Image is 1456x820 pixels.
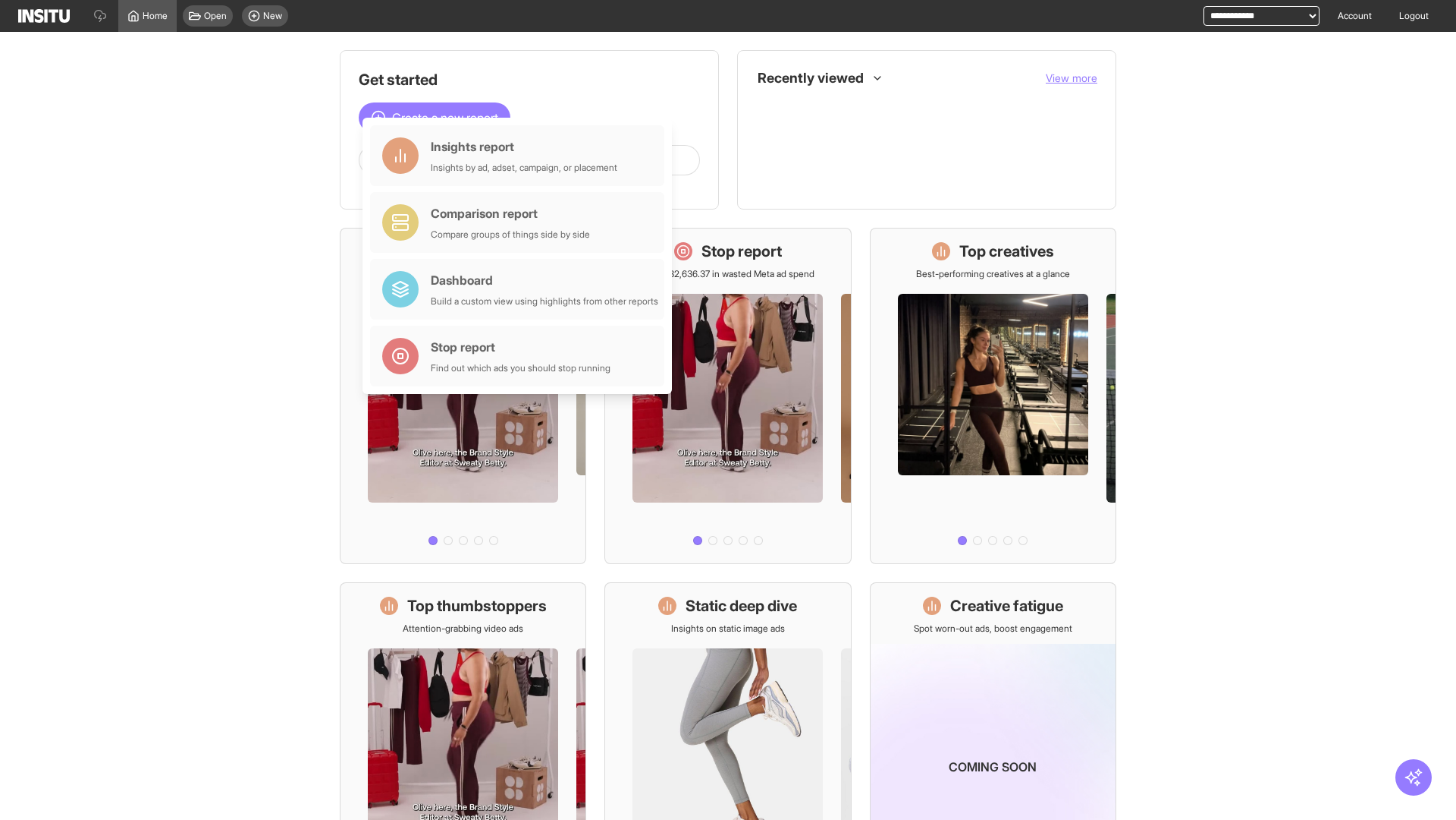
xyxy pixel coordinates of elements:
a: What's live nowSee all active ads instantly [340,228,586,564]
p: Insights on static image ads [671,623,785,635]
button: View more [1046,71,1097,86]
h1: Top creatives [959,241,1054,262]
div: Dashboard [431,271,658,289]
div: Stop report [431,338,610,356]
div: Find out which ads you should stop running [431,362,610,374]
div: Build a custom view using highlights from other reports [431,295,658,307]
div: Insights report [431,137,617,156]
img: Logo [18,9,70,23]
h1: Stop report [701,241,782,262]
a: Stop reportSave £32,636.37 in wasted Meta ad spend [604,228,851,564]
span: New [263,10,282,22]
p: Best-performing creatives at a glance [916,268,1070,280]
span: View more [1046,71,1097,84]
button: Create a new report [359,102,510,133]
span: Home [143,10,168,22]
p: Attention-grabbing video ads [403,623,523,635]
a: Top creativesBest-performing creatives at a glance [870,228,1116,564]
span: Create a new report [392,109,498,127]
div: Comparison report [431,204,590,222]
h1: Top thumbstoppers [407,595,547,617]
h1: Static deep dive [686,595,797,617]
span: Open [204,10,227,22]
div: Compare groups of things side by side [431,229,590,241]
h1: Get started [359,69,700,90]
p: Save £32,636.37 in wasted Meta ad spend [642,268,814,280]
div: Insights by ad, adset, campaign, or placement [431,162,617,174]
